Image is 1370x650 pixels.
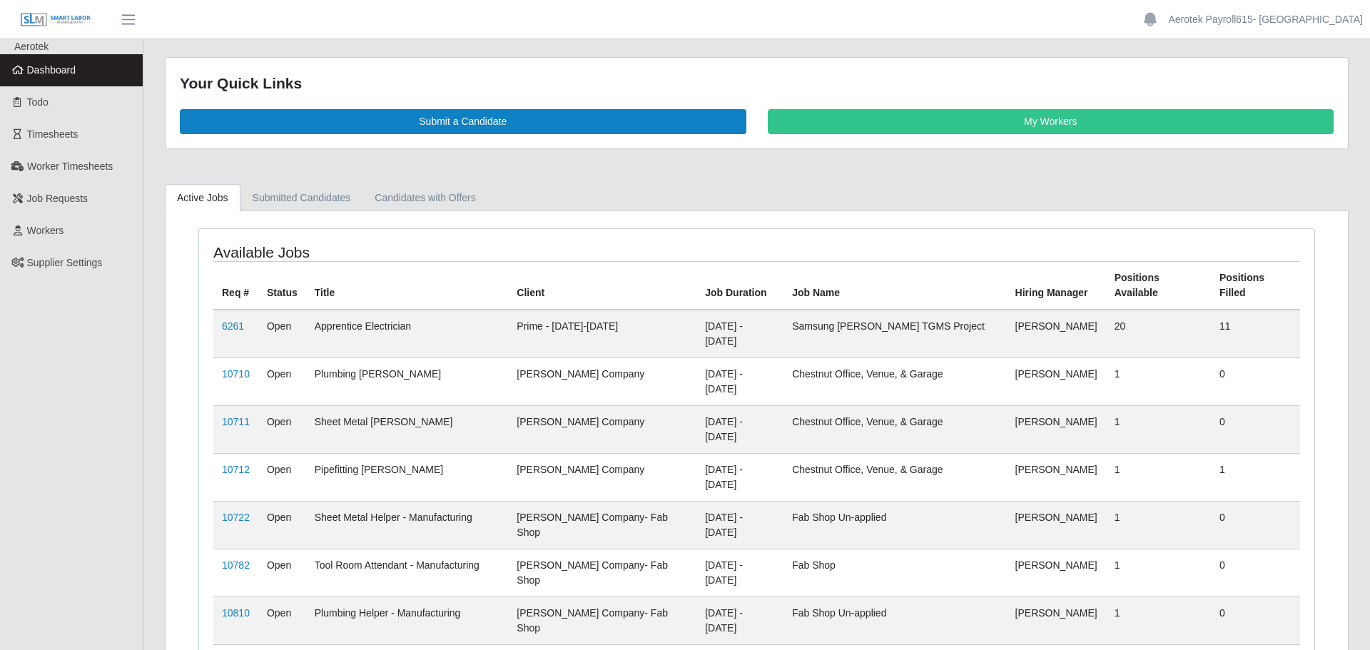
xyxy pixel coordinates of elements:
th: Hiring Manager [1007,261,1106,310]
a: 6261 [222,320,244,332]
th: Status [258,261,306,310]
td: Sheet Metal Helper - Manufacturing [306,501,509,549]
td: [PERSON_NAME] [1007,310,1106,358]
td: Chestnut Office, Venue, & Garage [783,357,1006,405]
td: [PERSON_NAME] [1007,596,1106,644]
td: [PERSON_NAME] [1007,405,1106,453]
td: 1 [1106,501,1211,549]
td: [PERSON_NAME] Company- Fab Shop [508,549,696,596]
td: [PERSON_NAME] Company- Fab Shop [508,501,696,549]
a: Submit a Candidate [180,109,746,134]
td: [DATE] - [DATE] [696,501,783,549]
span: Aerotek [14,41,49,52]
td: Plumbing Helper - Manufacturing [306,596,509,644]
td: Open [258,453,306,501]
th: Positions Filled [1211,261,1300,310]
td: [DATE] - [DATE] [696,405,783,453]
th: Client [508,261,696,310]
td: Fab Shop Un-applied [783,596,1006,644]
td: 0 [1211,501,1300,549]
td: [PERSON_NAME] Company- Fab Shop [508,596,696,644]
td: 1 [1106,405,1211,453]
td: 0 [1211,596,1300,644]
td: 1 [1211,453,1300,501]
td: [PERSON_NAME] Company [508,357,696,405]
td: 1 [1106,596,1211,644]
a: 10782 [222,559,250,571]
h4: Available Jobs [213,243,654,261]
td: Apprentice Electrician [306,310,509,358]
td: Open [258,357,306,405]
span: Timesheets [27,128,78,140]
td: Fab Shop [783,549,1006,596]
th: Job Duration [696,261,783,310]
th: Job Name [783,261,1006,310]
span: Workers [27,225,64,236]
td: 1 [1106,357,1211,405]
a: 10722 [222,512,250,523]
td: 1 [1106,549,1211,596]
td: 0 [1211,549,1300,596]
td: Pipefitting [PERSON_NAME] [306,453,509,501]
a: 10810 [222,607,250,619]
td: [DATE] - [DATE] [696,453,783,501]
a: My Workers [768,109,1334,134]
td: [DATE] - [DATE] [696,549,783,596]
th: Req # [213,261,258,310]
td: [PERSON_NAME] [1007,453,1106,501]
td: Fab Shop Un-applied [783,501,1006,549]
td: 0 [1211,405,1300,453]
td: Tool Room Attendant - Manufacturing [306,549,509,596]
td: [PERSON_NAME] [1007,501,1106,549]
td: 1 [1106,453,1211,501]
span: Todo [27,96,49,108]
td: 11 [1211,310,1300,358]
td: Open [258,596,306,644]
span: Supplier Settings [27,257,103,268]
th: Positions Available [1106,261,1211,310]
td: [DATE] - [DATE] [696,310,783,358]
td: Prime - [DATE]-[DATE] [508,310,696,358]
td: Open [258,405,306,453]
td: Samsung [PERSON_NAME] TGMS Project [783,310,1006,358]
td: Plumbing [PERSON_NAME] [306,357,509,405]
td: Open [258,310,306,358]
td: Chestnut Office, Venue, & Garage [783,453,1006,501]
a: Submitted Candidates [240,184,363,212]
th: Title [306,261,509,310]
td: [DATE] - [DATE] [696,357,783,405]
a: Active Jobs [165,184,240,212]
div: Your Quick Links [180,72,1334,95]
a: 10710 [222,368,250,380]
a: Aerotek Payroll615- [GEOGRAPHIC_DATA] [1168,12,1363,27]
td: Chestnut Office, Venue, & Garage [783,405,1006,453]
td: [PERSON_NAME] Company [508,453,696,501]
a: 10711 [222,416,250,427]
img: SLM Logo [20,12,91,28]
span: Job Requests [27,193,88,204]
td: Open [258,501,306,549]
td: 20 [1106,310,1211,358]
span: Dashboard [27,64,76,76]
td: Open [258,549,306,596]
td: Sheet Metal [PERSON_NAME] [306,405,509,453]
a: Candidates with Offers [362,184,487,212]
td: [DATE] - [DATE] [696,596,783,644]
td: [PERSON_NAME] [1007,357,1106,405]
td: [PERSON_NAME] Company [508,405,696,453]
td: [PERSON_NAME] [1007,549,1106,596]
a: 10712 [222,464,250,475]
span: Worker Timesheets [27,161,113,172]
td: 0 [1211,357,1300,405]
